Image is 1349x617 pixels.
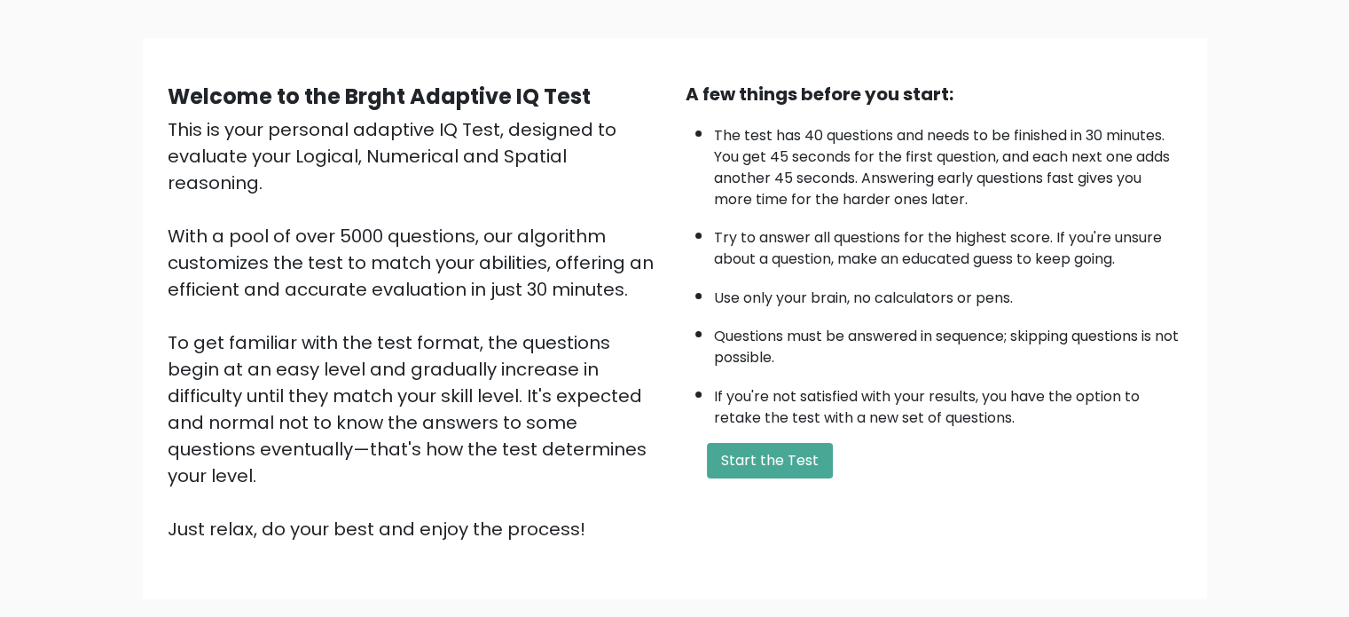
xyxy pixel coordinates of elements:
div: This is your personal adaptive IQ Test, designed to evaluate your Logical, Numerical and Spatial ... [168,116,664,542]
li: Questions must be answered in sequence; skipping questions is not possible. [714,317,1182,368]
li: If you're not satisfied with your results, you have the option to retake the test with a new set ... [714,377,1182,429]
b: Welcome to the Brght Adaptive IQ Test [168,82,591,111]
div: A few things before you start: [686,81,1182,107]
li: The test has 40 questions and needs to be finished in 30 minutes. You get 45 seconds for the firs... [714,116,1182,210]
li: Use only your brain, no calculators or pens. [714,279,1182,309]
li: Try to answer all questions for the highest score. If you're unsure about a question, make an edu... [714,218,1182,270]
button: Start the Test [707,443,833,479]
